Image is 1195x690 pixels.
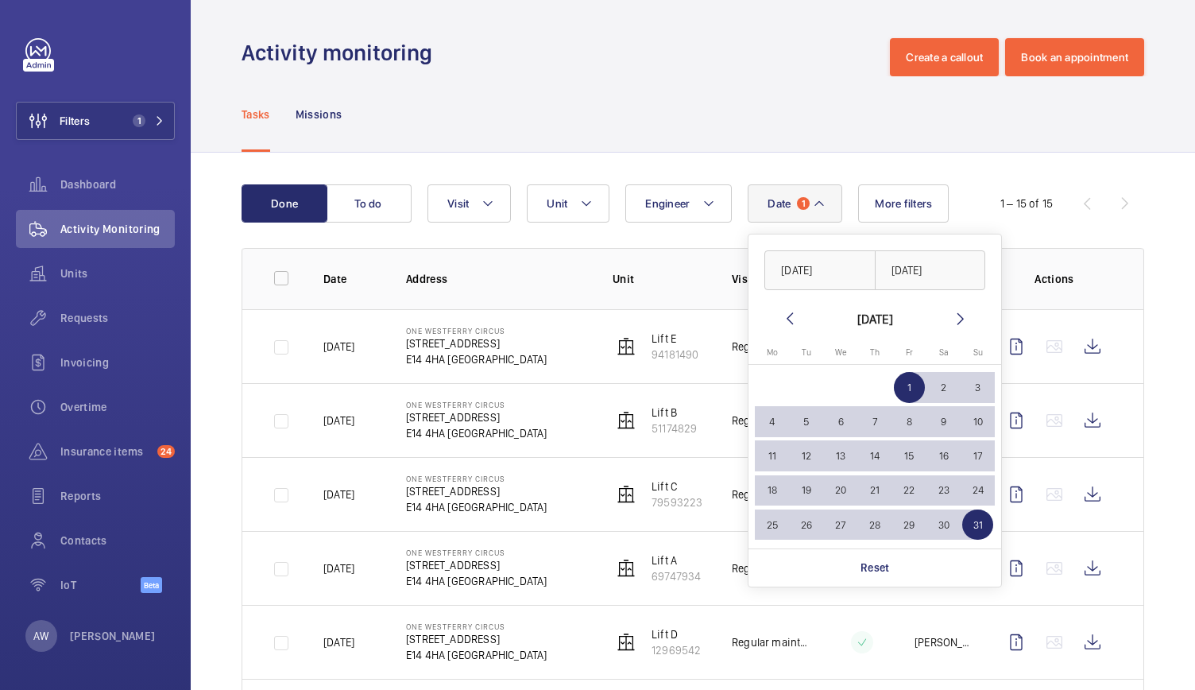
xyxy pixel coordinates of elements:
span: Dashboard [60,176,175,192]
span: Visit [447,197,469,210]
img: elevator.svg [617,485,636,504]
button: August 25, 2025 [755,508,789,542]
p: Date [323,271,381,287]
button: August 27, 2025 [824,508,858,542]
span: Th [870,347,880,358]
span: 29 [894,510,925,541]
p: Visit [732,271,810,287]
button: August 1, 2025 [892,370,926,405]
p: [STREET_ADDRESS] [406,557,547,573]
button: August 6, 2025 [824,405,858,439]
span: Beta [141,577,162,593]
span: Insurance items [60,444,151,459]
span: Mo [767,347,778,358]
p: Regular maintenance [732,560,810,576]
p: One Westferry Circus [406,622,547,631]
p: [DATE] [323,413,354,428]
span: Tu [802,347,811,358]
span: Units [60,266,175,281]
p: One Westferry Circus [406,548,547,557]
p: [STREET_ADDRESS] [406,483,547,499]
p: [DATE] [323,560,354,576]
p: [STREET_ADDRESS] [406,335,547,351]
p: E14 4HA [GEOGRAPHIC_DATA] [406,425,547,441]
p: [DATE] [323,339,354,355]
span: 15 [894,440,925,471]
span: 19 [791,475,822,506]
p: [DATE] [323,634,354,650]
span: 21 [860,475,891,506]
p: E14 4HA [GEOGRAPHIC_DATA] [406,647,547,663]
p: Address [406,271,587,287]
span: Reports [60,488,175,504]
span: 26 [791,510,822,541]
button: August 5, 2025 [789,405,823,439]
h1: Activity monitoring [242,38,442,68]
button: More filters [858,184,949,223]
span: 5 [791,406,822,437]
span: 12 [791,440,822,471]
button: August 10, 2025 [961,405,995,439]
p: One Westferry Circus [406,474,547,483]
button: Date1 [748,184,842,223]
p: One Westferry Circus [406,400,547,409]
span: 28 [860,510,891,541]
span: Invoicing [60,355,175,370]
span: 9 [928,406,959,437]
p: Actions [997,271,1112,287]
button: August 29, 2025 [892,508,926,542]
span: 23 [928,475,959,506]
button: August 2, 2025 [926,370,961,405]
span: Unit [547,197,567,210]
img: elevator.svg [617,559,636,578]
span: 16 [928,440,959,471]
button: August 24, 2025 [961,473,995,507]
button: Done [242,184,327,223]
button: Unit [527,184,609,223]
span: 24 [962,475,993,506]
span: 27 [826,510,857,541]
button: Create a callout [890,38,999,76]
p: Lift D [652,626,701,642]
span: 17 [962,440,993,471]
button: August 28, 2025 [858,508,892,542]
button: August 13, 2025 [824,439,858,473]
button: August 11, 2025 [755,439,789,473]
button: August 4, 2025 [755,405,789,439]
button: August 20, 2025 [824,473,858,507]
button: August 22, 2025 [892,473,926,507]
span: 4 [756,406,787,437]
button: Filters1 [16,102,175,140]
button: August 17, 2025 [961,439,995,473]
p: 69747934 [652,568,701,584]
img: elevator.svg [617,411,636,430]
span: 3 [962,372,993,403]
span: Overtime [60,399,175,415]
button: To do [326,184,412,223]
span: Contacts [60,533,175,549]
p: Unit [613,271,706,287]
p: Regular maintenance [732,634,810,650]
p: 51174829 [652,421,697,436]
p: Lift B [652,405,697,421]
button: August 30, 2025 [926,508,961,542]
span: 8 [894,406,925,437]
button: August 31, 2025 [961,508,995,542]
button: Visit [427,184,511,223]
p: Regular maintenance [732,339,810,355]
p: Lift E [652,331,698,347]
span: 24 [157,445,175,458]
span: 25 [756,510,787,541]
input: DD/MM/YYYY [875,250,986,290]
p: 94181490 [652,347,698,362]
p: Lift A [652,552,701,568]
span: 7 [860,406,891,437]
button: August 21, 2025 [858,473,892,507]
button: August 19, 2025 [789,473,823,507]
div: [DATE] [857,309,893,328]
span: Engineer [645,197,690,210]
span: 14 [860,440,891,471]
span: 20 [826,475,857,506]
p: [STREET_ADDRESS] [406,409,547,425]
button: August 14, 2025 [858,439,892,473]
